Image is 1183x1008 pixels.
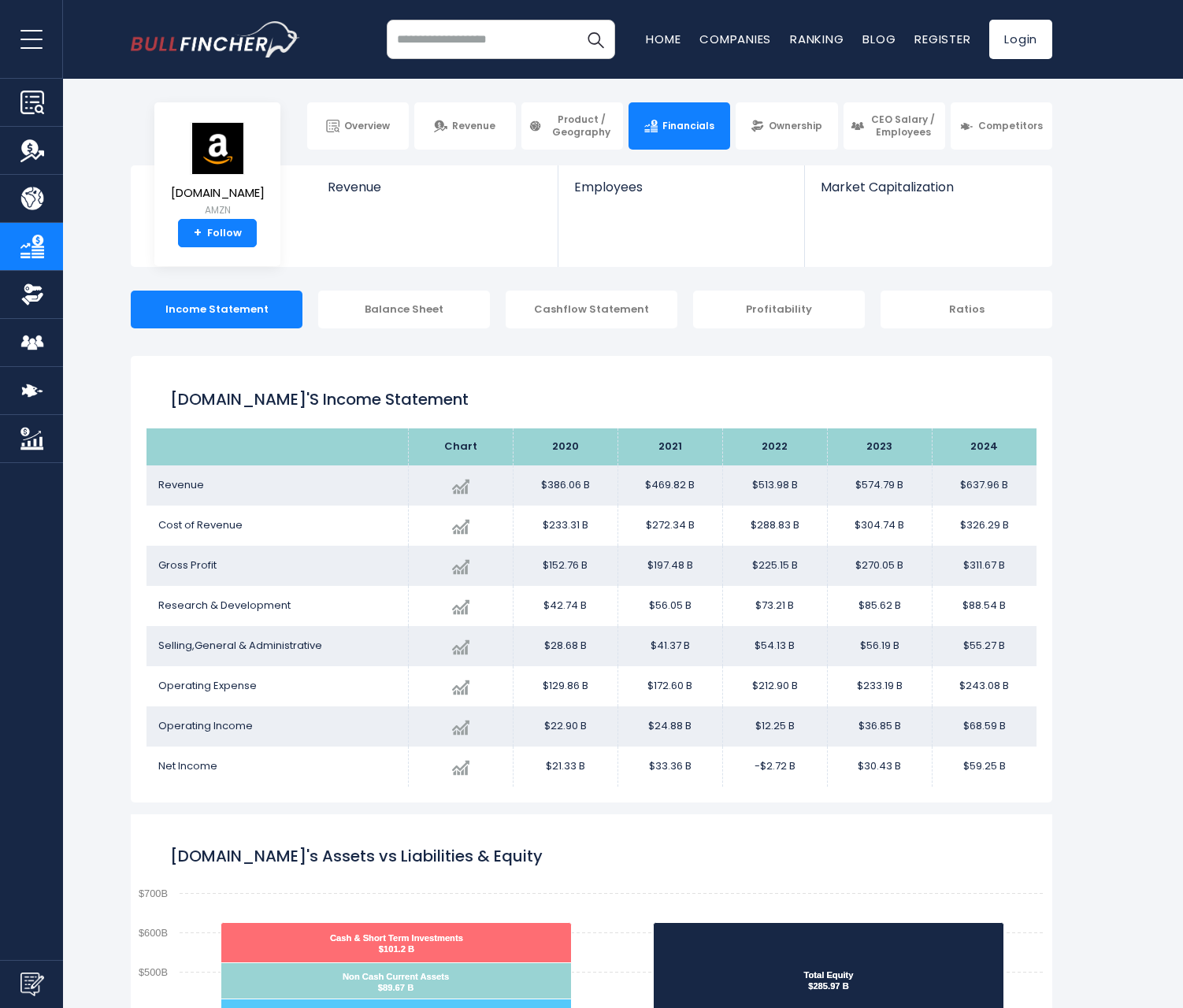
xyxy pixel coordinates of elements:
[722,506,827,546] td: $288.83 B
[158,718,253,733] span: Operating Income
[158,638,322,653] span: Selling,General & Administrative
[558,165,803,221] a: Employees
[158,758,217,773] span: Net Income
[513,747,617,787] td: $21.33 B
[914,31,970,47] a: Register
[617,706,722,747] td: $24.88 B
[139,888,168,899] text: $700B
[131,21,300,57] img: bullfincher logo
[869,113,938,138] span: CEO Salary / Employees
[662,120,714,132] span: Financials
[171,203,265,217] small: AMZN
[513,465,617,506] td: $386.06 B
[513,546,617,586] td: $152.76 B
[989,20,1052,59] a: Login
[699,31,771,47] a: Companies
[844,102,945,150] a: CEO Salary / Employees
[769,120,822,132] span: Ownership
[827,465,932,506] td: $574.79 B
[158,558,217,573] span: Gross Profit
[617,428,722,465] th: 2021
[194,226,202,240] strong: +
[170,387,1013,411] h1: [DOMAIN_NAME]'s Income Statement
[178,219,257,247] a: +Follow
[736,102,837,150] a: Ownership
[978,120,1043,132] span: Competitors
[139,927,168,939] text: $600B
[932,506,1037,546] td: $326.29 B
[722,586,827,626] td: $73.21 B
[827,666,932,706] td: $233.19 B
[414,102,516,150] a: Revenue
[344,120,390,132] span: Overview
[574,180,788,195] span: Employees
[790,31,844,47] a: Ranking
[312,165,558,221] a: Revenue
[722,546,827,586] td: $225.15 B
[513,706,617,747] td: $22.90 B
[170,121,265,220] a: [DOMAIN_NAME] AMZN
[521,102,623,150] a: Product / Geography
[932,706,1037,747] td: $68.59 B
[576,20,615,59] button: Search
[722,706,827,747] td: $12.25 B
[513,428,617,465] th: 2020
[932,465,1037,506] td: $637.96 B
[513,506,617,546] td: $233.31 B
[170,845,543,867] tspan: [DOMAIN_NAME]'s Assets vs Liabilities & Equity
[139,966,168,978] text: $500B
[827,706,932,747] td: $36.85 B
[722,626,827,666] td: $54.13 B
[506,291,677,328] div: Cashflow Statement
[547,113,616,138] span: Product / Geography
[158,477,204,492] span: Revenue
[805,165,1051,221] a: Market Capitalization
[722,428,827,465] th: 2022
[827,626,932,666] td: $56.19 B
[827,546,932,586] td: $270.05 B
[932,546,1037,586] td: $311.67 B
[722,747,827,787] td: -$2.72 B
[617,506,722,546] td: $272.34 B
[803,970,854,991] text: Total Equity $285.97 B
[827,586,932,626] td: $85.62 B
[617,465,722,506] td: $469.82 B
[821,180,1035,195] span: Market Capitalization
[617,666,722,706] td: $172.60 B
[513,586,617,626] td: $42.74 B
[328,180,543,195] span: Revenue
[330,933,463,954] text: Cash & Short Term Investments $101.2 B
[951,102,1052,150] a: Competitors
[158,598,291,613] span: Research & Development
[617,586,722,626] td: $56.05 B
[617,747,722,787] td: $33.36 B
[131,291,302,328] div: Income Statement
[158,517,243,532] span: Cost of Revenue
[693,291,865,328] div: Profitability
[881,291,1052,328] div: Ratios
[862,31,896,47] a: Blog
[408,428,513,465] th: Chart
[932,428,1037,465] th: 2024
[932,747,1037,787] td: $59.25 B
[722,666,827,706] td: $212.90 B
[646,31,681,47] a: Home
[158,678,257,693] span: Operating Expense
[20,283,44,306] img: Ownership
[513,626,617,666] td: $28.68 B
[307,102,409,150] a: Overview
[722,465,827,506] td: $513.98 B
[932,626,1037,666] td: $55.27 B
[171,187,265,200] span: [DOMAIN_NAME]
[617,546,722,586] td: $197.48 B
[827,506,932,546] td: $304.74 B
[131,21,300,57] a: Go to homepage
[452,120,495,132] span: Revenue
[629,102,730,150] a: Financials
[932,666,1037,706] td: $243.08 B
[318,291,490,328] div: Balance Sheet
[513,666,617,706] td: $129.86 B
[827,428,932,465] th: 2023
[343,972,449,992] text: Non Cash Current Assets $89.67 B
[932,586,1037,626] td: $88.54 B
